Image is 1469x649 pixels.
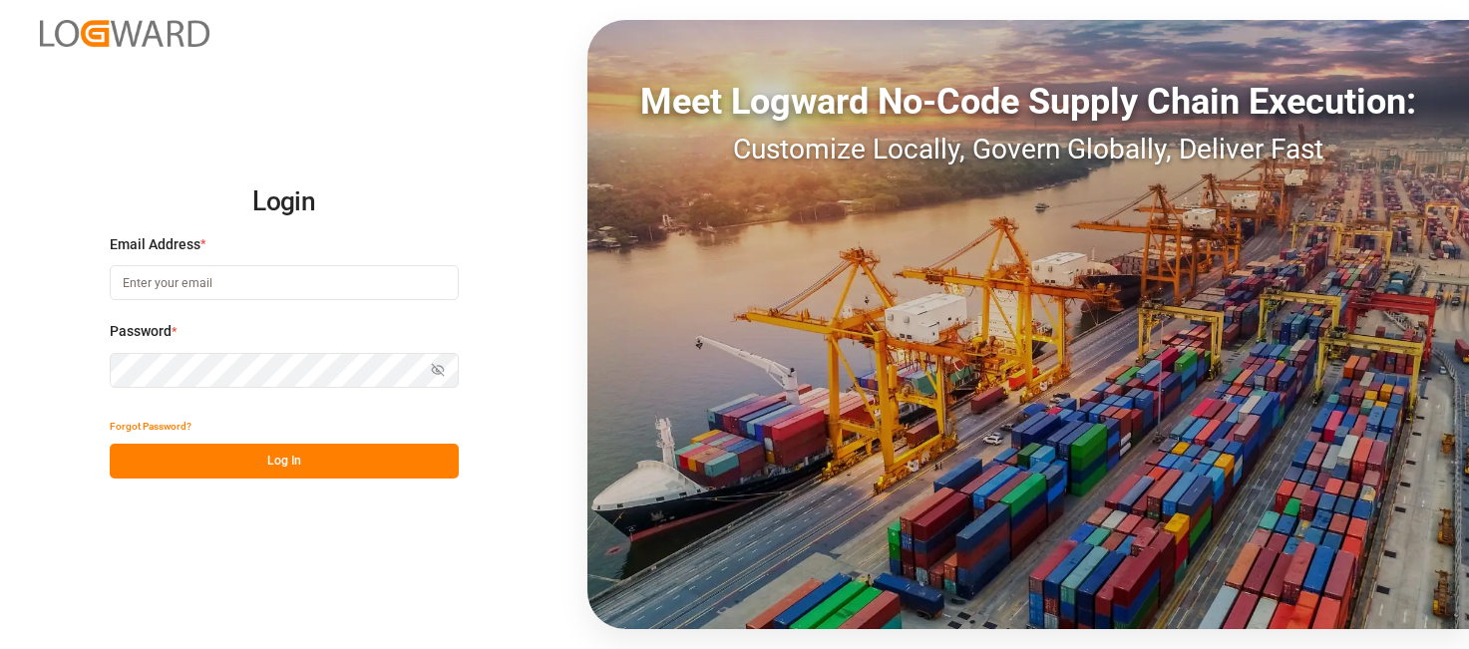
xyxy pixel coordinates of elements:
[110,409,191,444] button: Forgot Password?
[110,444,459,479] button: Log In
[110,170,459,234] h2: Login
[110,265,459,300] input: Enter your email
[110,321,172,342] span: Password
[40,20,209,47] img: Logward_new_orange.png
[587,75,1469,129] div: Meet Logward No-Code Supply Chain Execution:
[587,129,1469,170] div: Customize Locally, Govern Globally, Deliver Fast
[110,234,200,255] span: Email Address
